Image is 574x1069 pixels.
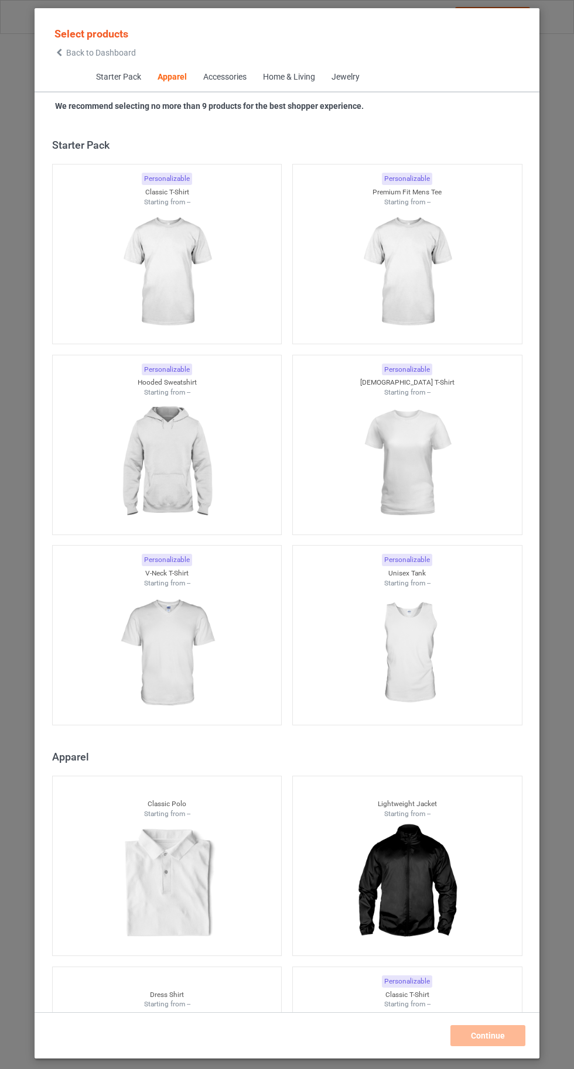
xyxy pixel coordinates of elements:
img: regular.jpg [114,588,219,719]
span: Starter Pack [87,63,149,91]
div: Personalizable [382,364,432,376]
div: Jewelry [331,71,359,83]
span: Back to Dashboard [66,48,136,57]
div: Starting from -- [293,999,522,1009]
div: Starting from -- [53,388,282,398]
div: Starting from -- [53,809,282,819]
div: Dress Shirt [53,990,282,1000]
div: Personalizable [142,554,192,566]
div: Personalizable [382,173,432,185]
div: Lightweight Jacket [293,799,522,809]
div: Classic T-Shirt [53,187,282,197]
div: Personalizable [142,364,192,376]
div: Classic T-Shirt [293,990,522,1000]
img: regular.jpg [354,818,459,950]
div: Apparel [52,750,528,763]
img: regular.jpg [354,207,459,338]
div: Personalizable [142,173,192,185]
strong: We recommend selecting no more than 9 products for the best shopper experience. [55,101,364,111]
div: Premium Fit Mens Tee [293,187,522,197]
div: Home & Living [262,71,315,83]
div: Starting from -- [293,578,522,588]
img: regular.jpg [114,207,219,338]
div: Apparel [157,71,186,83]
div: Starting from -- [53,999,282,1009]
div: Unisex Tank [293,568,522,578]
div: Starting from -- [293,197,522,207]
div: [DEMOGRAPHIC_DATA] T-Shirt [293,378,522,388]
div: Personalizable [382,975,432,988]
div: Accessories [203,71,246,83]
div: V-Neck T-Shirt [53,568,282,578]
div: Personalizable [382,554,432,566]
div: Starting from -- [293,809,522,819]
img: regular.jpg [354,398,459,529]
div: Starter Pack [52,138,528,152]
div: Classic Polo [53,799,282,809]
img: regular.jpg [114,818,219,950]
img: regular.jpg [114,398,219,529]
div: Starting from -- [293,388,522,398]
span: Select products [54,28,128,40]
div: Starting from -- [53,578,282,588]
img: regular.jpg [354,588,459,719]
div: Starting from -- [53,197,282,207]
div: Hooded Sweatshirt [53,378,282,388]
